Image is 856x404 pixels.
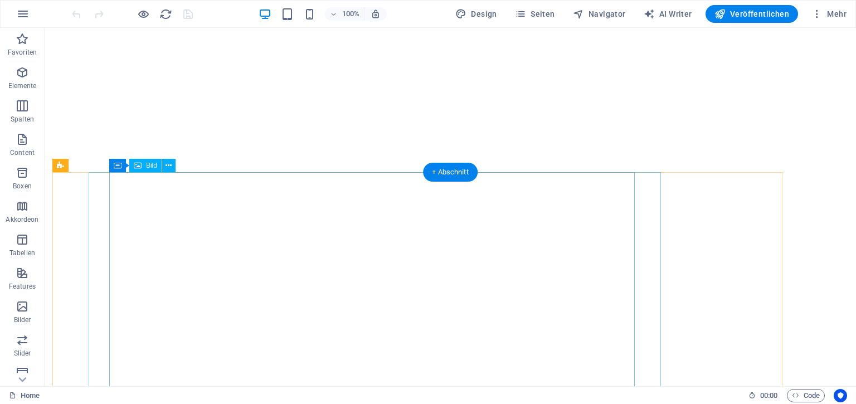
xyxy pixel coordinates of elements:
span: Mehr [811,8,847,20]
span: 00 00 [760,389,777,402]
span: : [768,391,770,400]
span: AI Writer [644,8,692,20]
p: Elemente [8,81,37,90]
p: Bilder [14,315,31,324]
div: + Abschnitt [423,163,478,182]
p: Akkordeon [6,215,38,224]
span: Veröffentlichen [714,8,789,20]
span: Bild [146,162,157,169]
span: Design [455,8,497,20]
button: Design [451,5,502,23]
p: Boxen [13,182,32,191]
span: Seiten [515,8,555,20]
p: Favoriten [8,48,37,57]
p: Tabellen [9,249,35,257]
p: Slider [14,349,31,358]
button: Code [787,389,825,402]
span: Code [792,389,820,402]
div: Design (Strg+Alt+Y) [451,5,502,23]
i: Bei Größenänderung Zoomstufe automatisch an das gewählte Gerät anpassen. [371,9,381,19]
button: AI Writer [639,5,697,23]
button: reload [159,7,172,21]
p: Spalten [11,115,34,124]
p: Features [9,282,36,291]
button: Mehr [807,5,851,23]
span: Navigator [573,8,626,20]
button: Usercentrics [834,389,847,402]
button: Veröffentlichen [706,5,798,23]
h6: Session-Zeit [748,389,778,402]
button: Navigator [568,5,630,23]
button: Seiten [510,5,560,23]
button: 100% [325,7,364,21]
h6: 100% [342,7,359,21]
button: Klicke hier, um den Vorschau-Modus zu verlassen [137,7,150,21]
a: Klick, um Auswahl aufzuheben. Doppelklick öffnet Seitenverwaltung [9,389,40,402]
i: Seite neu laden [159,8,172,21]
p: Content [10,148,35,157]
